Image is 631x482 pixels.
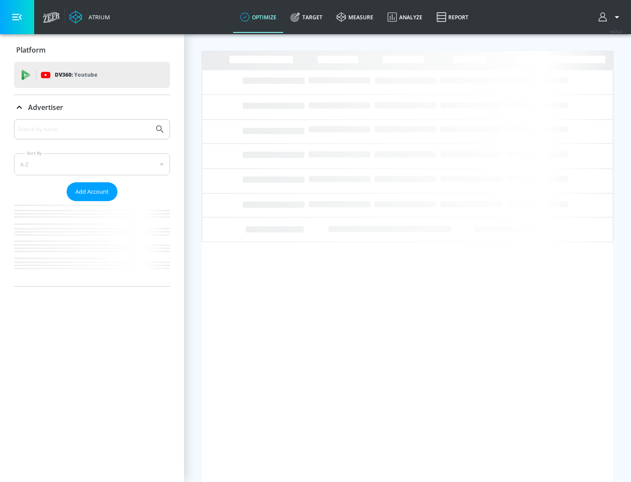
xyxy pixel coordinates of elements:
p: Platform [16,45,46,55]
div: Platform [14,38,170,62]
div: DV360: Youtube [14,62,170,88]
input: Search by name [18,124,150,135]
a: measure [330,1,380,33]
p: DV360: [55,70,97,80]
label: Sort By [25,150,44,156]
nav: list of Advertiser [14,201,170,286]
a: Report [429,1,475,33]
a: optimize [233,1,284,33]
span: Add Account [75,187,109,197]
a: Atrium [69,11,110,24]
p: Youtube [74,70,97,79]
div: A-Z [14,153,170,175]
a: Target [284,1,330,33]
div: Advertiser [14,95,170,120]
div: Atrium [85,13,110,21]
span: v 4.22.2 [610,29,622,34]
p: Advertiser [28,103,63,112]
a: Analyze [380,1,429,33]
button: Add Account [67,182,117,201]
div: Advertiser [14,119,170,286]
